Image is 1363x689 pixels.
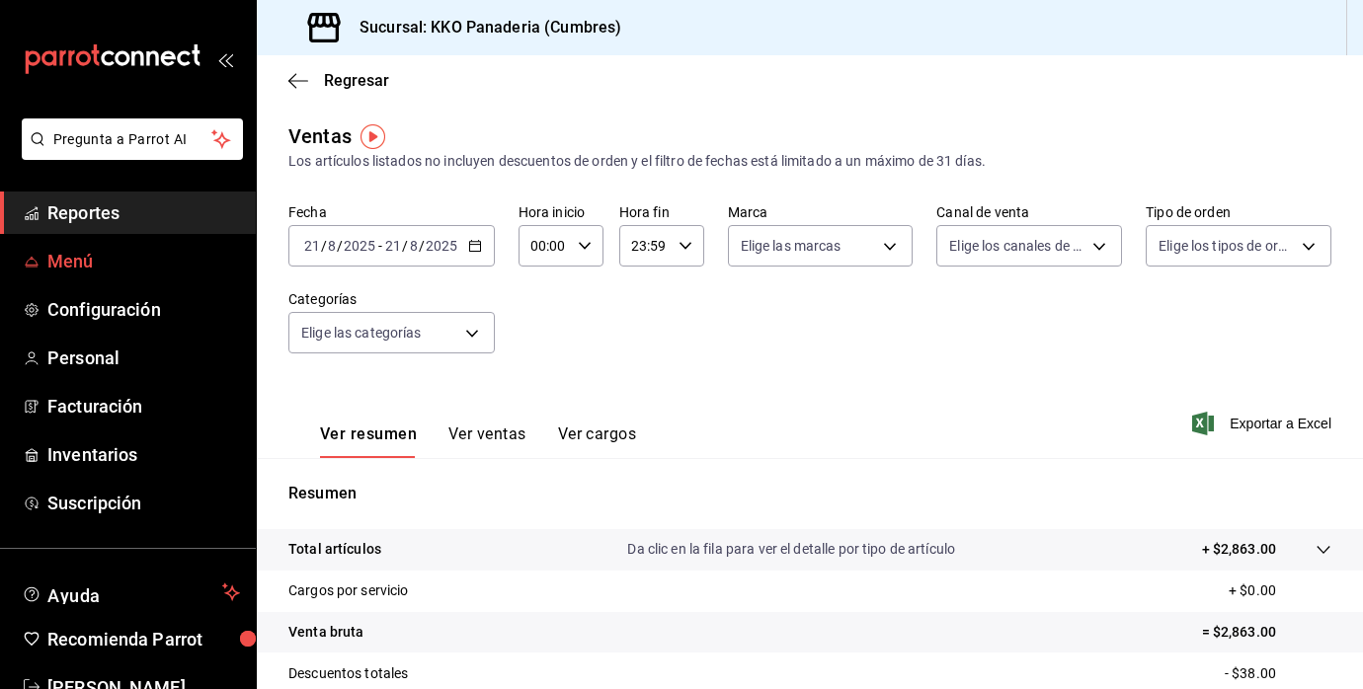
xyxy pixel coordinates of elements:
input: -- [327,238,337,254]
span: Reportes [47,199,240,226]
span: Regresar [324,71,389,90]
span: Menú [47,248,240,274]
p: + $2,863.00 [1202,539,1276,560]
label: Hora fin [619,205,704,219]
a: Pregunta a Parrot AI [14,143,243,164]
span: Elige las categorías [301,323,422,343]
label: Marca [728,205,914,219]
input: -- [384,238,402,254]
label: Canal de venta [936,205,1122,219]
input: ---- [425,238,458,254]
h3: Sucursal: KKO Panaderia (Cumbres) [344,16,621,39]
span: Personal [47,344,240,371]
label: Categorías [288,292,495,306]
span: Configuración [47,296,240,323]
span: Suscripción [47,490,240,516]
span: - [378,238,382,254]
button: Pregunta a Parrot AI [22,118,243,160]
button: Ver resumen [320,424,417,458]
p: Da clic en la fila para ver el detalle por tipo de artículo [627,539,955,560]
div: Ventas [288,121,352,151]
span: / [337,238,343,254]
p: = $2,863.00 [1202,622,1331,643]
span: / [419,238,425,254]
span: / [321,238,327,254]
img: Tooltip marker [361,124,385,149]
span: Inventarios [47,441,240,468]
input: -- [409,238,419,254]
span: Facturación [47,393,240,420]
label: Hora inicio [519,205,603,219]
p: + $0.00 [1229,580,1331,601]
p: - $38.00 [1225,663,1331,684]
span: / [402,238,408,254]
button: Ver cargos [558,424,637,458]
span: Elige los canales de venta [949,236,1085,256]
label: Tipo de orden [1146,205,1331,219]
span: Elige las marcas [741,236,842,256]
span: Pregunta a Parrot AI [53,129,212,150]
p: Venta bruta [288,622,363,643]
span: Ayuda [47,580,214,604]
p: Cargos por servicio [288,580,409,601]
span: Recomienda Parrot [47,626,240,652]
label: Fecha [288,205,495,219]
button: Ver ventas [448,424,526,458]
button: Regresar [288,71,389,90]
button: Exportar a Excel [1196,412,1331,435]
button: open_drawer_menu [217,51,233,67]
div: Los artículos listados no incluyen descuentos de orden y el filtro de fechas está limitado a un m... [288,151,1331,172]
input: -- [303,238,321,254]
input: ---- [343,238,376,254]
p: Descuentos totales [288,663,408,684]
p: Total artículos [288,539,381,560]
span: Elige los tipos de orden [1159,236,1295,256]
div: navigation tabs [320,424,636,458]
p: Resumen [288,482,1331,505]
